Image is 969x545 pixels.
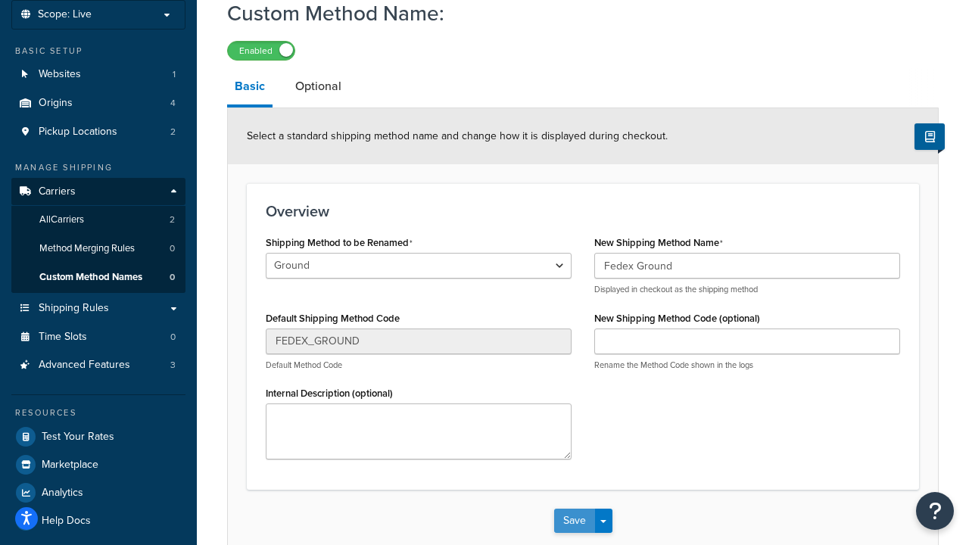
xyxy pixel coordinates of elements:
[11,89,185,117] a: Origins4
[11,406,185,419] div: Resources
[39,126,117,139] span: Pickup Locations
[170,359,176,372] span: 3
[266,313,400,324] label: Default Shipping Method Code
[39,331,87,344] span: Time Slots
[11,235,185,263] li: Method Merging Rules
[247,128,668,144] span: Select a standard shipping method name and change how it is displayed during checkout.
[11,451,185,478] a: Marketplace
[11,263,185,291] li: Custom Method Names
[916,492,954,530] button: Open Resource Center
[11,294,185,322] a: Shipping Rules
[554,509,595,533] button: Save
[11,89,185,117] li: Origins
[288,68,349,104] a: Optional
[11,61,185,89] a: Websites1
[39,68,81,81] span: Websites
[227,68,273,107] a: Basic
[266,237,413,249] label: Shipping Method to be Renamed
[39,242,135,255] span: Method Merging Rules
[39,213,84,226] span: All Carriers
[594,237,723,249] label: New Shipping Method Name
[266,360,572,371] p: Default Method Code
[170,331,176,344] span: 0
[11,161,185,174] div: Manage Shipping
[11,507,185,534] a: Help Docs
[266,203,900,220] h3: Overview
[11,118,185,146] li: Pickup Locations
[173,68,176,81] span: 1
[914,123,945,150] button: Show Help Docs
[42,487,83,500] span: Analytics
[170,271,175,284] span: 0
[266,388,393,399] label: Internal Description (optional)
[11,206,185,234] a: AllCarriers2
[11,479,185,506] a: Analytics
[228,42,294,60] label: Enabled
[11,423,185,450] a: Test Your Rates
[594,284,900,295] p: Displayed in checkout as the shipping method
[11,45,185,58] div: Basic Setup
[11,178,185,206] a: Carriers
[594,360,900,371] p: Rename the Method Code shown in the logs
[170,242,175,255] span: 0
[42,431,114,444] span: Test Your Rates
[11,235,185,263] a: Method Merging Rules0
[42,459,98,472] span: Marketplace
[11,61,185,89] li: Websites
[170,97,176,110] span: 4
[11,323,185,351] a: Time Slots0
[11,323,185,351] li: Time Slots
[11,118,185,146] a: Pickup Locations2
[11,178,185,293] li: Carriers
[39,359,130,372] span: Advanced Features
[39,302,109,315] span: Shipping Rules
[11,263,185,291] a: Custom Method Names0
[39,185,76,198] span: Carriers
[11,351,185,379] a: Advanced Features3
[594,313,760,324] label: New Shipping Method Code (optional)
[170,213,175,226] span: 2
[11,351,185,379] li: Advanced Features
[170,126,176,139] span: 2
[39,97,73,110] span: Origins
[42,515,91,528] span: Help Docs
[38,8,92,21] span: Scope: Live
[39,271,142,284] span: Custom Method Names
